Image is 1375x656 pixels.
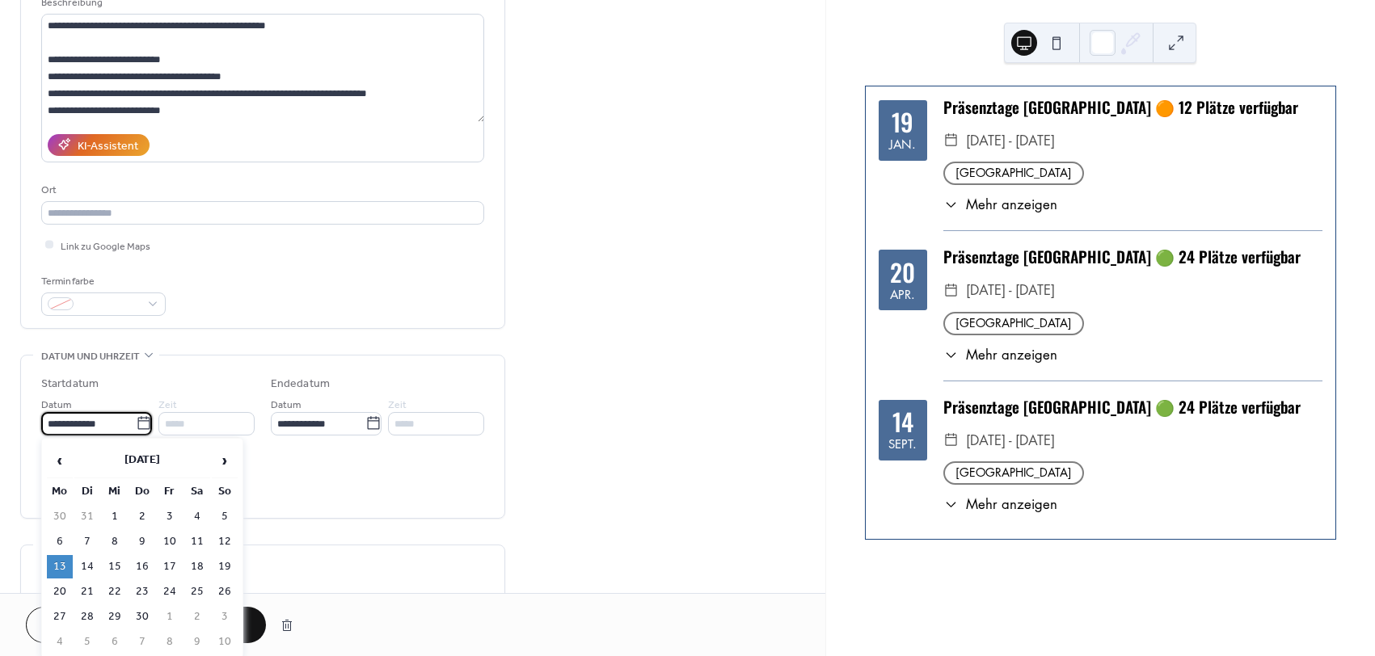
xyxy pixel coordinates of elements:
[212,505,238,528] td: 5
[212,530,238,553] td: 12
[102,555,128,578] td: 15
[892,110,913,134] div: 19
[47,605,73,629] td: 27
[157,555,183,578] td: 17
[966,345,1057,365] span: Mehr anzeigen
[61,238,150,254] span: Link zu Google Maps
[48,444,72,477] span: ‹
[74,580,100,603] td: 21
[271,396,301,413] span: Datum
[212,580,238,603] td: 26
[184,530,210,553] td: 11
[157,630,183,654] td: 8
[102,480,128,503] th: Mi
[158,396,177,413] span: Zeit
[889,138,916,150] div: Jan.
[26,607,145,643] button: Abbrechen
[157,480,183,503] th: Fr
[213,444,237,477] span: ›
[943,246,1322,269] div: Präsenztage [GEOGRAPHIC_DATA] 🟢 24 Plätze verfügbar
[943,129,959,153] div: ​
[129,630,155,654] td: 7
[74,530,100,553] td: 7
[271,376,330,393] div: Endedatum
[74,505,100,528] td: 31
[41,396,71,413] span: Datum
[102,580,128,603] td: 22
[892,410,913,434] div: 14
[102,605,128,629] td: 29
[943,396,1322,419] div: Präsenztage [GEOGRAPHIC_DATA] 🟢 24 Plätze verfügbar
[943,195,959,215] div: ​
[966,195,1057,215] span: Mehr anzeigen
[157,530,183,553] td: 10
[41,182,481,199] div: Ort
[890,260,915,284] div: 20
[41,376,99,393] div: Startdatum
[157,605,183,629] td: 1
[129,480,155,503] th: Do
[129,580,155,603] td: 23
[129,555,155,578] td: 16
[102,630,128,654] td: 6
[129,530,155,553] td: 9
[47,505,73,528] td: 30
[48,134,150,156] button: KI-Assistent
[890,288,915,301] div: Apr.
[47,580,73,603] td: 20
[966,279,1055,302] span: [DATE] - [DATE]
[966,494,1057,515] span: Mehr anzeigen
[943,494,1058,515] button: ​Mehr anzeigen
[74,605,100,629] td: 28
[888,438,917,450] div: Sept.
[184,630,210,654] td: 9
[74,630,100,654] td: 5
[388,396,407,413] span: Zeit
[102,530,128,553] td: 8
[212,605,238,629] td: 3
[41,348,140,365] span: Datum und uhrzeit
[47,630,73,654] td: 4
[102,505,128,528] td: 1
[78,137,138,154] div: KI-Assistent
[41,273,162,290] div: Terminfarbe
[184,505,210,528] td: 4
[943,96,1322,120] div: Präsenztage [GEOGRAPHIC_DATA] 🟠 12 Plätze verfügbar
[184,580,210,603] td: 25
[184,555,210,578] td: 18
[184,480,210,503] th: Sa
[157,580,183,603] td: 24
[47,480,73,503] th: Mo
[943,494,959,515] div: ​
[47,530,73,553] td: 6
[966,129,1055,153] span: [DATE] - [DATE]
[966,429,1055,452] span: [DATE] - [DATE]
[943,429,959,452] div: ​
[74,555,100,578] td: 14
[129,605,155,629] td: 30
[943,345,959,365] div: ​
[212,555,238,578] td: 19
[129,505,155,528] td: 2
[943,279,959,302] div: ​
[47,555,73,578] td: 13
[74,444,210,478] th: [DATE]
[157,505,183,528] td: 3
[212,480,238,503] th: So
[943,195,1058,215] button: ​Mehr anzeigen
[74,480,100,503] th: Di
[943,345,1058,365] button: ​Mehr anzeigen
[184,605,210,629] td: 2
[212,630,238,654] td: 10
